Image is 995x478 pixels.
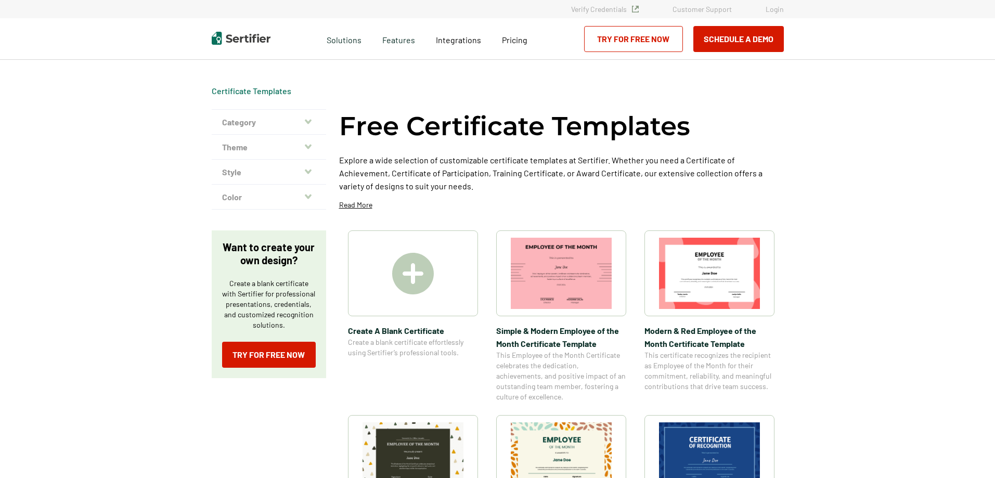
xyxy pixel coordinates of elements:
a: Certificate Templates [212,86,291,96]
a: Simple & Modern Employee of the Month Certificate TemplateSimple & Modern Employee of the Month C... [496,230,626,402]
span: Features [382,32,415,45]
img: Verified [632,6,639,12]
button: Color [212,185,326,210]
span: Pricing [502,35,527,45]
img: Create A Blank Certificate [392,253,434,294]
span: Create a blank certificate effortlessly using Sertifier’s professional tools. [348,337,478,358]
a: Integrations [436,32,481,45]
h1: Free Certificate Templates [339,109,690,143]
button: Style [212,160,326,185]
a: Try for Free Now [584,26,683,52]
a: Customer Support [673,5,732,14]
a: Pricing [502,32,527,45]
span: This certificate recognizes the recipient as Employee of the Month for their commitment, reliabil... [644,350,774,392]
span: Create A Blank Certificate [348,324,478,337]
div: Breadcrumb [212,86,291,96]
a: Verify Credentials [571,5,639,14]
span: Simple & Modern Employee of the Month Certificate Template [496,324,626,350]
a: Modern & Red Employee of the Month Certificate TemplateModern & Red Employee of the Month Certifi... [644,230,774,402]
img: Modern & Red Employee of the Month Certificate Template [659,238,760,309]
button: Theme [212,135,326,160]
a: Login [766,5,784,14]
a: Try for Free Now [222,342,316,368]
p: Create a blank certificate with Sertifier for professional presentations, credentials, and custom... [222,278,316,330]
p: Want to create your own design? [222,241,316,267]
img: Sertifier | Digital Credentialing Platform [212,32,270,45]
img: Simple & Modern Employee of the Month Certificate Template [511,238,612,309]
span: Integrations [436,35,481,45]
span: Solutions [327,32,361,45]
p: Explore a wide selection of customizable certificate templates at Sertifier. Whether you need a C... [339,153,784,192]
p: Read More [339,200,372,210]
button: Category [212,110,326,135]
span: This Employee of the Month Certificate celebrates the dedication, achievements, and positive impa... [496,350,626,402]
span: Modern & Red Employee of the Month Certificate Template [644,324,774,350]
